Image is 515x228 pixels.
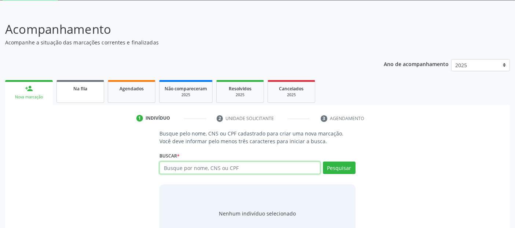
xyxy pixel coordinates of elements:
span: Cancelados [279,86,304,92]
div: Indivíduo [146,115,170,122]
label: Buscar [159,150,180,162]
span: Agendados [119,86,144,92]
p: Busque pelo nome, CNS ou CPF cadastrado para criar uma nova marcação. Você deve informar pelo men... [159,130,355,145]
p: Ano de acompanhamento [384,59,449,68]
div: 2025 [222,92,258,98]
input: Busque por nome, CNS ou CPF [159,162,320,174]
button: Pesquisar [323,162,356,174]
p: Acompanhe a situação das marcações correntes e finalizadas [5,39,358,46]
span: Não compareceram [165,86,207,92]
div: Nenhum indivíduo selecionado [219,210,296,217]
p: Acompanhamento [5,20,358,39]
span: Resolvidos [229,86,251,92]
div: person_add [25,84,33,93]
span: Na fila [73,86,87,92]
div: 1 [136,115,143,122]
div: 2025 [273,92,310,98]
div: 2025 [165,92,207,98]
div: Nova marcação [10,94,48,100]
